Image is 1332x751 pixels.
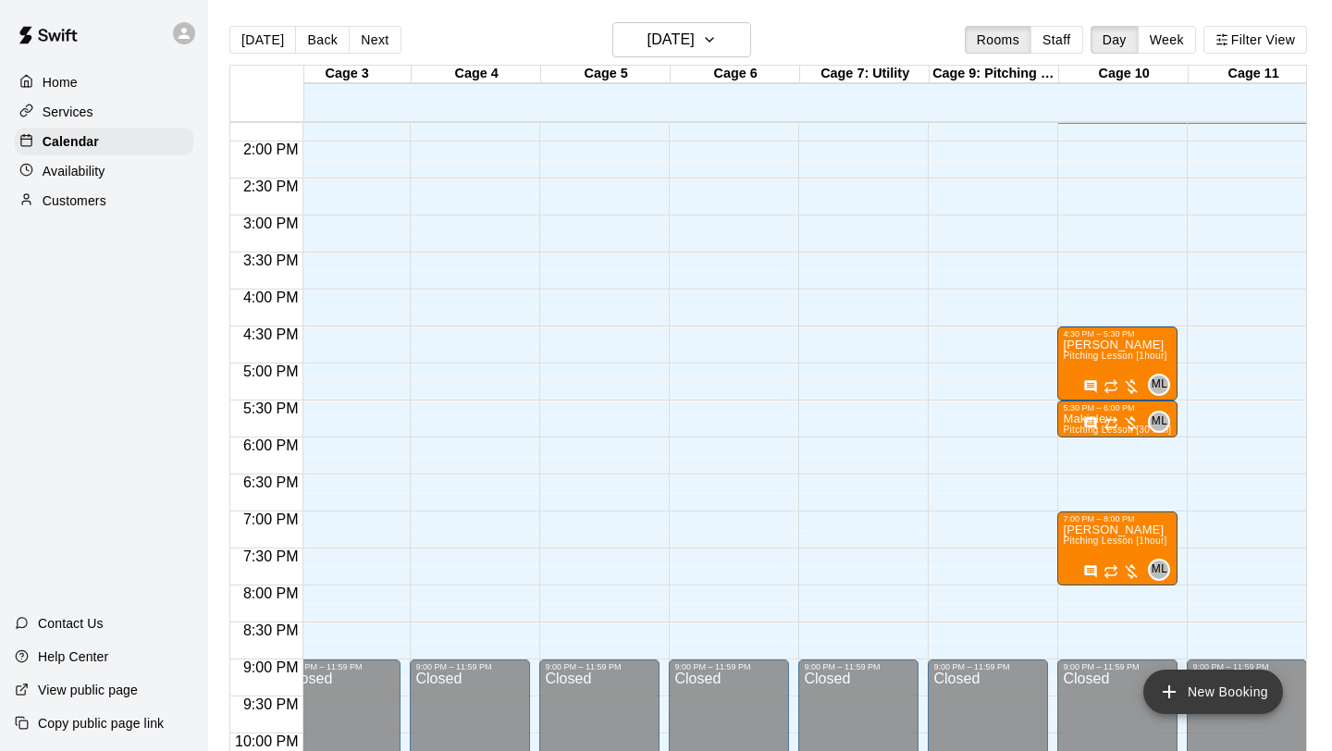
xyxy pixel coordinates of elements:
span: Pitching Lesson [1hour] [1063,351,1166,361]
span: Michelle LaCourse [1155,374,1170,396]
svg: Has notes [1083,379,1098,394]
div: Michelle LaCourse [1148,559,1170,581]
a: Availability [15,157,193,185]
span: 9:30 PM [239,696,303,712]
span: 2:30 PM [239,179,303,194]
div: Cage 10 [1059,66,1189,83]
div: 9:00 PM – 11:59 PM [1192,662,1301,671]
button: Filter View [1203,26,1307,54]
span: ML [1152,375,1167,394]
button: [DATE] [612,22,751,57]
div: 9:00 PM – 11:59 PM [415,662,524,671]
a: Customers [15,187,193,215]
div: Cage 11 [1189,66,1318,83]
div: Cage 5 [541,66,671,83]
span: 4:00 PM [239,289,303,305]
a: Home [15,68,193,96]
div: 5:30 PM – 6:00 PM: Makinley [1057,400,1178,437]
span: 5:00 PM [239,363,303,379]
p: View public page [38,681,138,699]
span: 8:00 PM [239,585,303,601]
span: Pitching Lesson [1hour] [1063,536,1166,546]
button: Back [295,26,350,54]
span: Michelle LaCourse [1155,411,1170,433]
span: Recurring event [1104,564,1118,579]
div: 9:00 PM – 11:59 PM [545,662,654,671]
div: 4:30 PM – 5:30 PM [1063,329,1172,339]
span: 6:00 PM [239,437,303,453]
span: Pitching Lesson [30 min] [1063,425,1171,435]
p: Calendar [43,132,99,151]
button: Rooms [965,26,1031,54]
p: Help Center [38,647,108,666]
div: 5:30 PM – 6:00 PM [1063,403,1172,412]
span: 4:30 PM [239,326,303,342]
span: 7:30 PM [239,548,303,564]
p: Customers [43,191,106,210]
span: Michelle LaCourse [1155,559,1170,581]
p: Contact Us [38,614,104,633]
span: 10:00 PM [230,733,302,749]
button: Staff [1030,26,1083,54]
button: Day [1091,26,1139,54]
div: Michelle LaCourse [1148,411,1170,433]
a: Services [15,98,193,126]
span: ML [1152,412,1167,431]
button: Week [1138,26,1196,54]
span: 6:30 PM [239,474,303,490]
div: 9:00 PM – 11:59 PM [286,662,395,671]
span: 5:30 PM [239,400,303,416]
p: Home [43,73,78,92]
div: 9:00 PM – 11:59 PM [933,662,1042,671]
span: Recurring event [1104,379,1118,394]
h6: [DATE] [647,27,695,53]
span: 7:00 PM [239,511,303,527]
div: 9:00 PM – 11:59 PM [804,662,913,671]
svg: Has notes [1083,416,1098,431]
div: 7:00 PM – 8:00 PM: Karter Rae [1057,511,1178,585]
button: add [1143,670,1283,714]
svg: Has notes [1083,564,1098,579]
span: Recurring event [1104,416,1118,431]
p: Availability [43,162,105,180]
span: ML [1152,560,1167,579]
span: 3:00 PM [239,215,303,231]
div: 7:00 PM – 8:00 PM [1063,514,1172,523]
div: 4:30 PM – 5:30 PM: Kinsey [1057,326,1178,400]
div: 9:00 PM – 11:59 PM [1063,662,1172,671]
button: Next [349,26,401,54]
div: Cage 3 [282,66,412,83]
span: 9:00 PM [239,659,303,675]
div: Cage 9: Pitching Baseball [930,66,1059,83]
span: 3:30 PM [239,252,303,268]
p: Copy public page link [38,714,164,733]
button: [DATE] [229,26,296,54]
div: Cage 7: Utility [800,66,930,83]
div: Cage 4 [412,66,541,83]
div: Cage 6 [671,66,800,83]
span: 2:00 PM [239,142,303,157]
p: Services [43,103,93,121]
a: Calendar [15,128,193,155]
div: Michelle LaCourse [1148,374,1170,396]
span: 8:30 PM [239,622,303,638]
div: 9:00 PM – 11:59 PM [674,662,783,671]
